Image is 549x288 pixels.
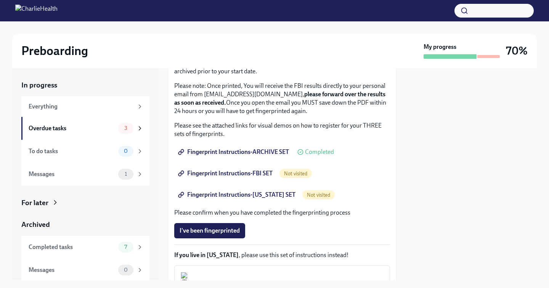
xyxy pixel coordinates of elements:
span: 0 [119,148,132,154]
span: 7 [120,244,132,250]
div: For later [21,198,48,208]
span: I've been fingerprinted [180,227,240,235]
p: Please note: Once printed, You will receive the FBI results directly to your personal email from ... [174,82,390,115]
a: Messages1 [21,163,149,186]
p: Please confirm when you have completed the fingerprinting process [174,209,390,217]
a: Fingerprint Instructions-[US_STATE] SET [174,187,301,202]
h2: Preboarding [21,43,88,58]
button: I've been fingerprinted [174,223,245,238]
a: Fingerprint Instructions-FBI SET [174,166,278,181]
span: Fingerprint Instructions-[US_STATE] SET [180,191,295,199]
span: 0 [119,267,132,273]
a: Fingerprint Instructions-ARCHIVE SET [174,144,294,160]
a: Everything [21,96,149,117]
span: 1 [120,171,132,177]
p: , please use this set of instructions instead! [174,251,390,259]
h3: 70% [506,44,528,58]
span: Fingerprint Instructions-FBI SET [180,170,273,177]
a: Messages0 [21,259,149,282]
div: Completed tasks [29,243,115,251]
strong: My progress [424,43,456,51]
span: Fingerprint Instructions-ARCHIVE SET [180,148,289,156]
a: Archived [21,220,149,230]
a: To do tasks0 [21,140,149,163]
span: Not visited [302,192,335,198]
div: Messages [29,170,115,178]
strong: If you live in [US_STATE] [174,251,239,259]
img: CharlieHealth [15,5,58,17]
a: Overdue tasks3 [21,117,149,140]
a: For later [21,198,149,208]
a: Completed tasks7 [21,236,149,259]
span: Not visited [279,171,312,176]
div: To do tasks [29,147,115,155]
a: In progress [21,80,149,90]
span: 3 [120,125,132,131]
div: Everything [29,102,133,111]
span: Completed [305,149,334,155]
p: Please see the attached links for visual demos on how to register for your THREE sets of fingerpr... [174,121,390,138]
div: Messages [29,266,115,274]
div: Overdue tasks [29,124,115,133]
